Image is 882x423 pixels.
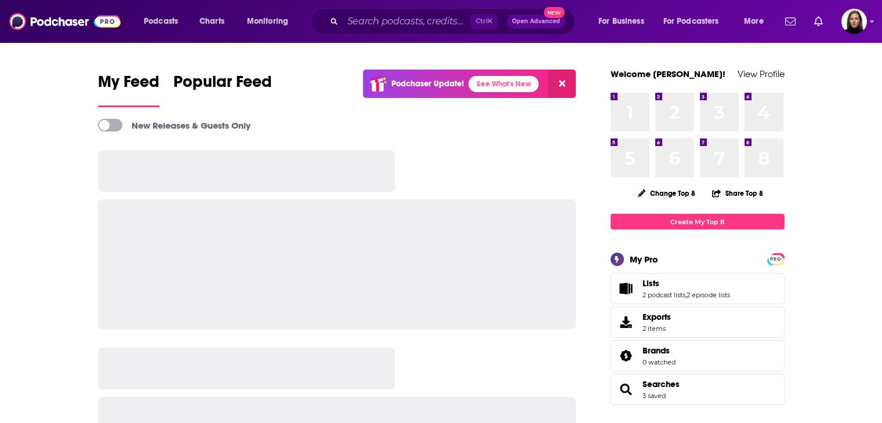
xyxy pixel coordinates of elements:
a: PRO [769,254,783,263]
span: 2 items [643,324,671,333]
span: Open Advanced [512,19,560,24]
a: Brands [615,348,638,364]
div: My Pro [630,254,658,265]
a: Charts [192,12,231,31]
button: open menu [136,12,193,31]
button: Share Top 8 [712,182,764,205]
a: 2 episode lists [687,291,730,299]
span: Monitoring [247,13,288,30]
span: For Business [598,13,644,30]
a: 0 watched [643,358,676,366]
span: Lists [611,273,785,304]
span: My Feed [98,72,159,99]
button: Show profile menu [841,9,867,34]
a: Welcome [PERSON_NAME]! [611,68,725,79]
span: Lists [643,278,659,289]
a: Exports [611,307,785,338]
span: Exports [643,312,671,322]
span: Popular Feed [173,72,272,99]
button: open menu [736,12,778,31]
span: PRO [769,255,783,264]
span: Logged in as BevCat3 [841,9,867,34]
span: For Podcasters [663,13,719,30]
p: Podchaser Update! [391,79,464,89]
button: open menu [656,12,736,31]
a: View Profile [738,68,785,79]
span: Charts [199,13,224,30]
button: open menu [590,12,659,31]
a: 3 saved [643,392,666,400]
img: Podchaser - Follow, Share and Rate Podcasts [9,10,121,32]
a: Lists [643,278,730,289]
a: Create My Top 8 [611,214,785,229]
img: User Profile [841,9,867,34]
a: Show notifications dropdown [781,12,800,31]
button: Open AdvancedNew [507,14,565,28]
a: Popular Feed [173,72,272,107]
span: Exports [615,314,638,330]
div: Search podcasts, credits, & more... [322,8,586,35]
span: Podcasts [144,13,178,30]
a: Lists [615,280,638,297]
a: New Releases & Guests Only [98,119,251,132]
a: Show notifications dropdown [810,12,827,31]
span: Brands [643,345,670,356]
span: Brands [611,340,785,371]
span: New [544,7,565,18]
span: More [744,13,764,30]
span: , [685,291,687,299]
input: Search podcasts, credits, & more... [343,12,470,31]
a: Searches [615,381,638,398]
a: Brands [643,345,676,356]
span: Searches [611,374,785,405]
span: Ctrl K [470,14,498,29]
a: 2 podcast lists [643,291,685,299]
button: open menu [239,12,303,31]
a: See What's New [469,76,539,92]
button: Change Top 8 [631,186,703,200]
a: Searches [643,379,680,389]
a: My Feed [98,72,159,107]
